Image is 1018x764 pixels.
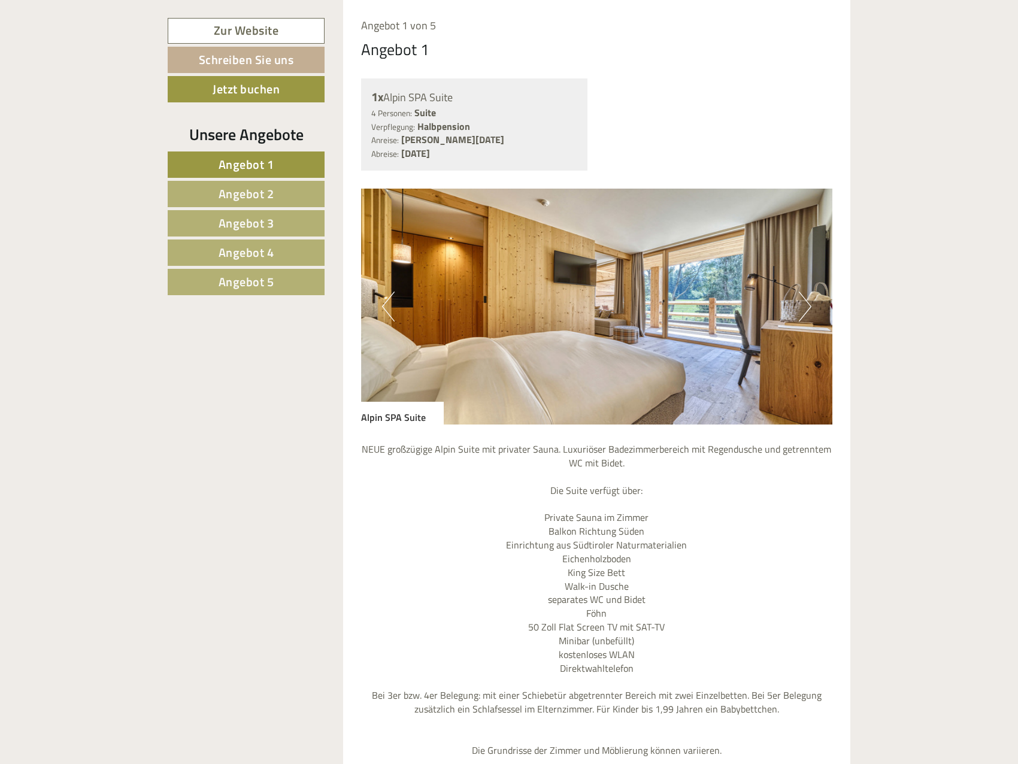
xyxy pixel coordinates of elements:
[371,148,399,160] small: Abreise:
[219,184,274,203] span: Angebot 2
[361,189,833,425] img: image
[361,442,833,757] p: NEUE großzügige Alpin Suite mit privater Sauna. Luxuriöser Badezimmerbereich mit Regendusche und ...
[371,87,383,106] b: 1x
[417,119,470,134] b: Halbpension
[219,272,274,291] span: Angebot 5
[371,89,578,106] div: Alpin SPA Suite
[168,18,325,44] a: Zur Website
[219,214,274,232] span: Angebot 3
[382,292,395,322] button: Previous
[168,123,325,145] div: Unsere Angebote
[371,121,415,133] small: Verpflegung:
[401,132,504,147] b: [PERSON_NAME][DATE]
[371,107,412,119] small: 4 Personen:
[361,38,429,60] div: Angebot 1
[799,292,811,322] button: Next
[287,58,454,66] small: 19:50
[361,402,444,425] div: Alpin SPA Suite
[287,35,454,44] div: Sie
[395,310,472,336] button: Senden
[219,243,274,262] span: Angebot 4
[215,9,257,29] div: [DATE]
[371,134,399,146] small: Anreise:
[219,155,274,174] span: Angebot 1
[168,47,325,73] a: Schreiben Sie uns
[168,76,325,102] a: Jetzt buchen
[281,32,463,69] div: Guten Tag, wie können wir Ihnen helfen?
[361,17,436,34] span: Angebot 1 von 5
[414,105,436,120] b: Suite
[401,146,430,160] b: [DATE]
